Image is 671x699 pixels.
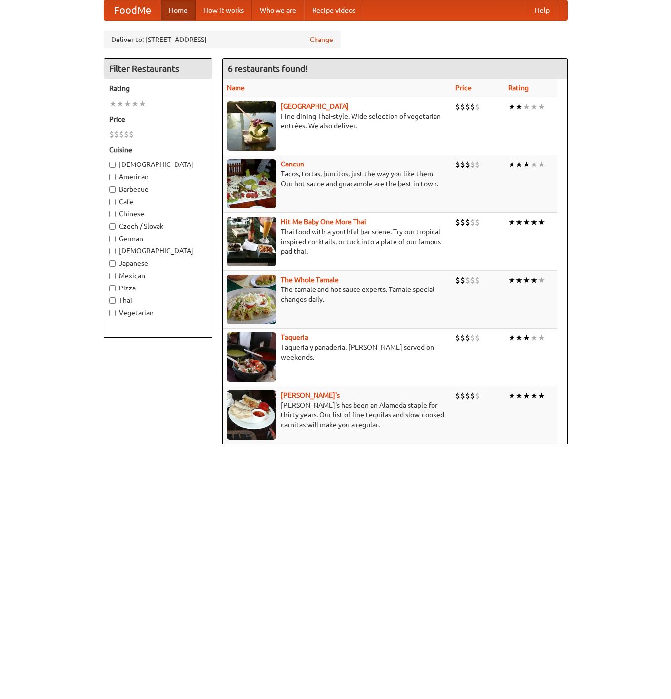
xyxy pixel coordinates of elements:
[109,162,116,168] input: [DEMOGRAPHIC_DATA]
[252,0,304,20] a: Who we are
[281,160,304,168] b: Cancun
[538,390,545,401] li: ★
[470,390,475,401] li: $
[465,159,470,170] li: $
[109,246,207,256] label: [DEMOGRAPHIC_DATA]
[109,160,207,169] label: [DEMOGRAPHIC_DATA]
[475,159,480,170] li: $
[109,234,207,244] label: German
[281,102,349,110] a: [GEOGRAPHIC_DATA]
[109,197,207,206] label: Cafe
[523,332,530,343] li: ★
[538,275,545,286] li: ★
[227,390,276,440] img: pedros.jpg
[455,101,460,112] li: $
[109,273,116,279] input: Mexican
[475,332,480,343] li: $
[124,129,129,140] li: $
[109,129,114,140] li: $
[227,227,448,256] p: Thai food with a youthful bar scene. Try our tropical inspired cocktails, or tuck into a plate of...
[227,159,276,208] img: cancun.jpg
[465,275,470,286] li: $
[109,199,116,205] input: Cafe
[109,209,207,219] label: Chinese
[508,101,515,112] li: ★
[538,332,545,343] li: ★
[460,101,465,112] li: $
[109,285,116,291] input: Pizza
[455,332,460,343] li: $
[470,159,475,170] li: $
[124,98,131,109] li: ★
[129,129,134,140] li: $
[460,332,465,343] li: $
[109,145,207,155] h5: Cuisine
[527,0,557,20] a: Help
[465,217,470,228] li: $
[139,98,146,109] li: ★
[530,332,538,343] li: ★
[538,101,545,112] li: ★
[109,211,116,217] input: Chinese
[227,332,276,382] img: taqueria.jpg
[470,101,475,112] li: $
[515,275,523,286] li: ★
[109,174,116,180] input: American
[109,98,117,109] li: ★
[281,276,339,284] b: The Whole Tamale
[508,332,515,343] li: ★
[515,217,523,228] li: ★
[470,217,475,228] li: $
[523,217,530,228] li: ★
[228,64,308,73] ng-pluralize: 6 restaurants found!
[304,0,363,20] a: Recipe videos
[227,285,448,304] p: The tamale and hot sauce experts. Tamale special changes daily.
[465,101,470,112] li: $
[470,332,475,343] li: $
[104,31,341,48] div: Deliver to: [STREET_ADDRESS]
[475,275,480,286] li: $
[109,283,207,293] label: Pizza
[227,400,448,430] p: [PERSON_NAME]'s has been an Alameda staple for thirty years. Our list of fine tequilas and slow-c...
[455,275,460,286] li: $
[530,390,538,401] li: ★
[109,271,207,281] label: Mexican
[460,159,465,170] li: $
[131,98,139,109] li: ★
[117,98,124,109] li: ★
[109,223,116,230] input: Czech / Slovak
[523,101,530,112] li: ★
[508,159,515,170] li: ★
[227,275,276,324] img: wholetamale.jpg
[281,333,308,341] b: Taqueria
[465,390,470,401] li: $
[455,390,460,401] li: $
[460,217,465,228] li: $
[104,59,212,79] h4: Filter Restaurants
[455,159,460,170] li: $
[109,260,116,267] input: Japanese
[227,342,448,362] p: Taqueria y panaderia. [PERSON_NAME] served on weekends.
[523,390,530,401] li: ★
[281,218,366,226] b: Hit Me Baby One More Thai
[227,111,448,131] p: Fine dining Thai-style. Wide selection of vegetarian entrées. We also deliver.
[227,169,448,189] p: Tacos, tortas, burritos, just the way you like them. Our hot sauce and guacamole are the best in ...
[530,159,538,170] li: ★
[470,275,475,286] li: $
[109,172,207,182] label: American
[530,217,538,228] li: ★
[475,390,480,401] li: $
[508,275,515,286] li: ★
[310,35,333,44] a: Change
[109,221,207,231] label: Czech / Slovak
[227,217,276,266] img: babythai.jpg
[109,297,116,304] input: Thai
[281,391,340,399] a: [PERSON_NAME]'s
[508,84,529,92] a: Rating
[109,186,116,193] input: Barbecue
[515,332,523,343] li: ★
[523,159,530,170] li: ★
[196,0,252,20] a: How it works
